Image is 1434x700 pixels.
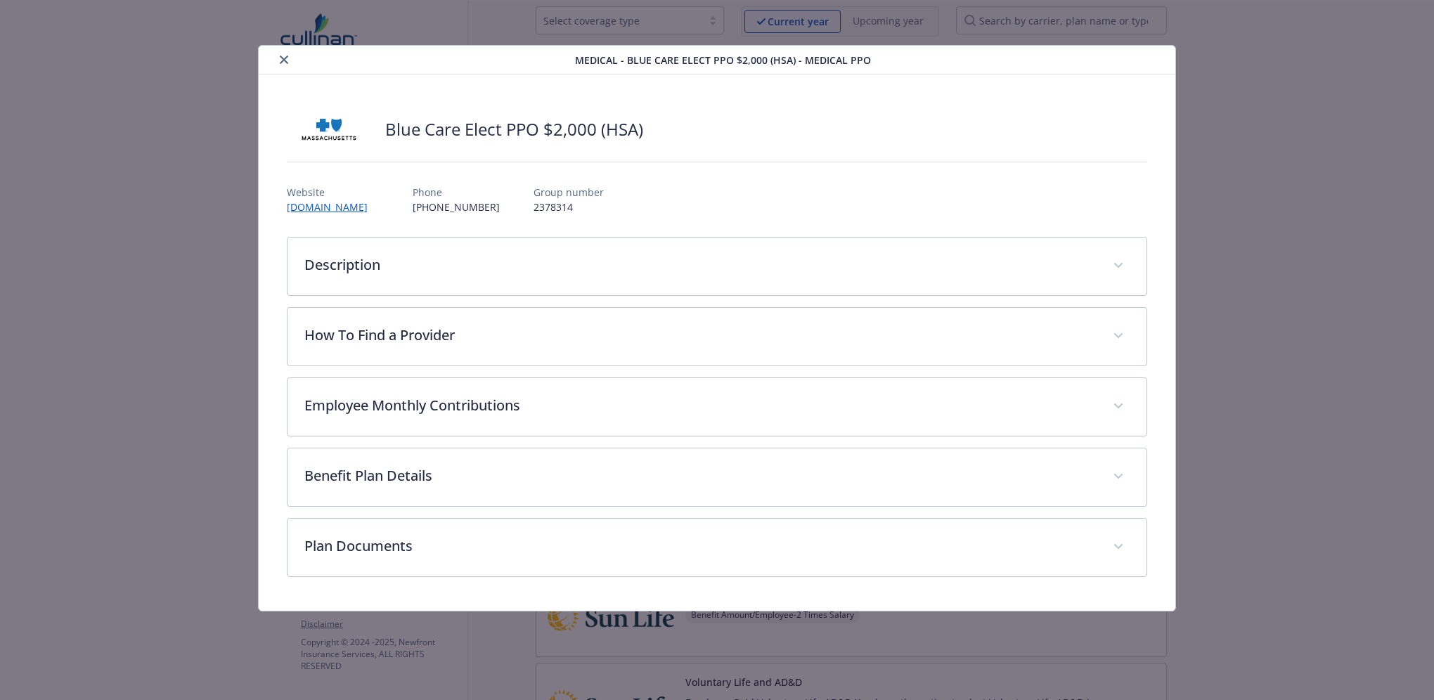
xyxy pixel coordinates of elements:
[413,200,500,214] p: [PHONE_NUMBER]
[143,45,1291,611] div: details for plan Medical - Blue Care Elect PPO $2,000 (HSA) - Medical PPO
[288,308,1146,365] div: How To Find a Provider
[304,325,1096,346] p: How To Find a Provider
[276,51,292,68] button: close
[304,465,1096,486] p: Benefit Plan Details
[304,254,1096,276] p: Description
[288,378,1146,436] div: Employee Monthly Contributions
[287,185,379,200] p: Website
[288,238,1146,295] div: Description
[304,395,1096,416] p: Employee Monthly Contributions
[534,200,604,214] p: 2378314
[413,185,500,200] p: Phone
[575,53,871,67] span: Medical - Blue Care Elect PPO $2,000 (HSA) - Medical PPO
[534,185,604,200] p: Group number
[385,117,643,141] h2: Blue Care Elect PPO $2,000 (HSA)
[288,519,1146,576] div: Plan Documents
[287,200,379,214] a: [DOMAIN_NAME]
[288,448,1146,506] div: Benefit Plan Details
[287,108,371,150] img: Blue Cross and Blue Shield of Massachusetts, Inc.
[304,536,1096,557] p: Plan Documents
